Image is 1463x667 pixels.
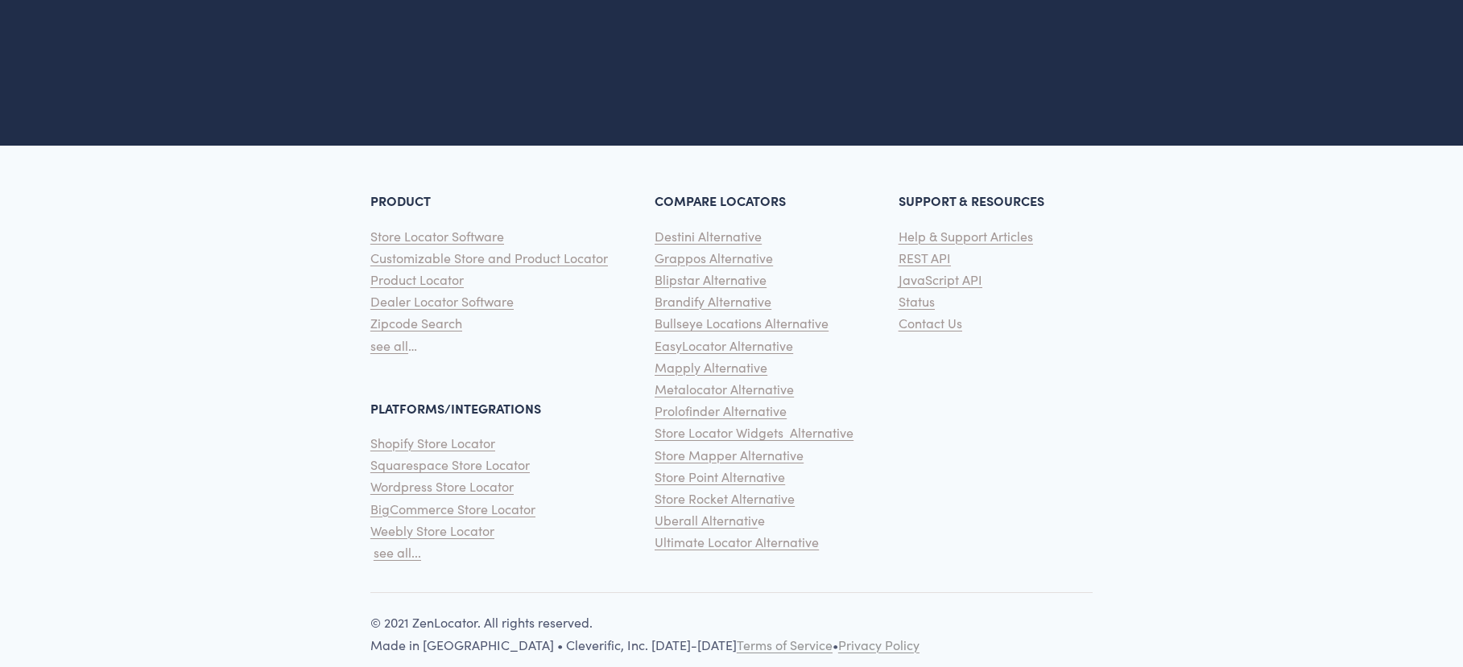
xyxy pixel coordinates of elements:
span: Store Locator Software [370,228,504,245]
strong: PRODUCT [370,191,431,209]
a: Squarespace Store Locator [370,454,530,476]
a: EasyLocator Alternative [655,335,793,356]
span: Dealer Locator Software [370,293,514,310]
span: Squarespace Store Locator [370,456,530,473]
a: Store Locator Widgets Alternative [655,422,853,443]
a: JavaScript API [899,269,982,290]
span: REST API [899,249,951,266]
span: Bullseye Locations Alternative [655,315,829,331]
a: Status [899,290,935,312]
a: Mapply Alternative [655,356,767,378]
span: Contact Us [899,315,962,331]
span: Blipstar Alternative [655,271,767,288]
span: Privacy Policy [838,636,920,653]
span: Mapply Alternative [655,359,767,376]
span: Status [899,293,935,310]
span: Store Locator Widgets Alternative [655,424,853,441]
span: Zipcode Search [370,315,462,331]
span: Brandify Alternative [655,293,771,310]
a: BigCommerce Store Locator [370,498,535,520]
a: see all... [374,541,421,563]
a: Store Locator Software [370,225,504,247]
a: Contact Us [899,312,962,334]
a: Metalocator Alternative [655,378,794,400]
a: see all [370,335,408,356]
a: Store Rocket Alternative [655,488,795,509]
a: Product Locator [370,269,464,290]
a: Brandify Alternative [655,290,771,312]
a: Store Point Alternative [655,466,785,488]
a: REST API [899,247,951,269]
span: Prolofinder Alternative [655,402,787,419]
span: Metalocator Alternative [655,381,794,397]
strong: COMPARE LOCATORS [655,191,786,209]
a: Blipstar Alternative [655,269,767,290]
span: EasyLocator Alternative [655,337,793,354]
span: see all [370,337,408,354]
a: Grappos Alternative [655,247,773,269]
span: Destini Alternative [655,228,762,245]
span: Product Locator [370,271,464,288]
span: Customizable Store and Product Locator [370,249,608,266]
span: … [408,337,417,354]
a: Privacy Policy [838,634,920,656]
span: see all... [374,544,421,561]
a: Wordpress Store Locator [370,476,514,497]
a: Ultimate Locator Alternative [655,531,819,553]
strong: SUPPORT & RESOURCES [899,191,1044,209]
a: Destini Alternative [655,225,762,247]
a: Help & Support Articles [899,225,1033,247]
a: Dealer Locator Software [370,290,514,312]
span: Ultimate Locator Alternative [655,533,819,550]
a: Customizable Store and Product Locator [370,247,608,269]
p: © 2021 ZenLocator. All rights reserved. Made in [GEOGRAPHIC_DATA] • Cleverific, Inc. [DATE]-[DATE] • [370,611,1093,655]
span: Store Rocket Alternative [655,490,795,507]
a: Shopify Store Locator [370,432,495,454]
span: Help & Support Articles [899,228,1033,245]
span: e [758,512,765,529]
span: BigCommerce Store Locator [370,500,535,517]
a: Prolofinder Alternative [655,400,787,422]
a: Weebly Store Locator [370,520,494,541]
span: JavaScript API [899,271,982,288]
span: Grappos Alternative [655,249,773,266]
a: Terms of Service [737,634,833,656]
span: Uberall Alternativ [655,512,758,529]
a: Uberall Alternativ [655,509,758,531]
span: Store Mapper Alternative [655,447,804,463]
a: Store Mapper Alternative [655,444,804,466]
a: Bullseye Locations Alternative [655,312,829,334]
a: Zipcode Search [370,312,462,334]
span: Terms of Service [737,636,833,653]
strong: PLATFORMS/INTEGRATIONS [370,399,541,417]
span: Shopify Store Locator [370,434,495,451]
span: Wordpress Store Locator [370,478,514,495]
span: Store Point Alternative [655,468,785,485]
span: Weebly Store Locator [370,522,494,539]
